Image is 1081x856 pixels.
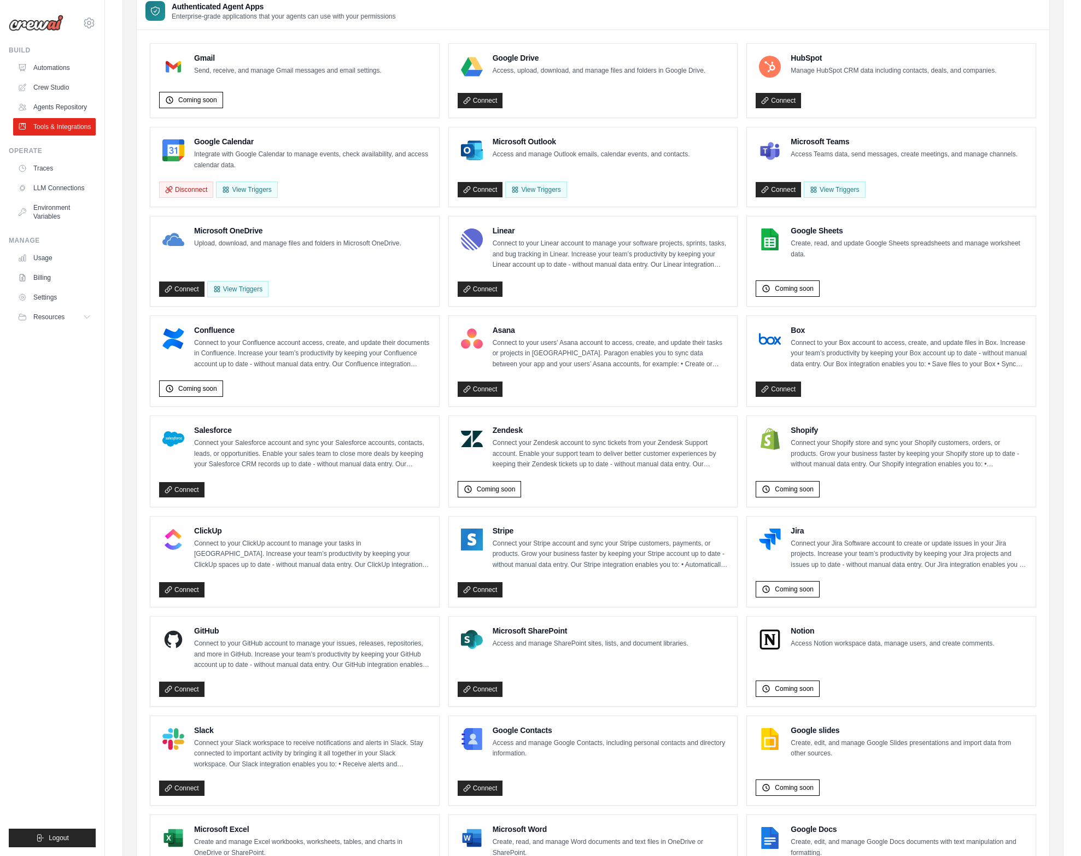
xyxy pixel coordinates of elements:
[759,228,781,250] img: Google Sheets Logo
[49,834,69,842] span: Logout
[461,827,483,849] img: Microsoft Word Logo
[756,182,801,197] a: Connect
[178,384,217,393] span: Coming soon
[458,582,503,597] a: Connect
[493,738,729,759] p: Access and manage Google Contacts, including personal contacts and directory information.
[13,79,96,96] a: Crew Studio
[159,282,204,297] a: Connect
[505,181,566,198] : View Triggers
[9,15,63,31] img: Logo
[194,225,401,236] h4: Microsoft OneDrive
[493,149,690,160] p: Access and manage Outlook emails, calendar events, and contacts.
[791,824,1027,835] h4: Google Docs
[162,228,184,250] img: Microsoft OneDrive Logo
[162,529,184,550] img: ClickUp Logo
[458,282,503,297] a: Connect
[759,428,781,450] img: Shopify Logo
[791,638,994,649] p: Access Notion workspace data, manage users, and create comments.
[172,1,396,12] h3: Authenticated Agent Apps
[759,827,781,849] img: Google Docs Logo
[461,529,483,550] img: Stripe Logo
[194,66,382,77] p: Send, receive, and manage Gmail messages and email settings.
[477,485,516,494] span: Coming soon
[194,538,430,571] p: Connect to your ClickUp account to manage your tasks in [GEOGRAPHIC_DATA]. Increase your team’s p...
[759,139,781,161] img: Microsoft Teams Logo
[461,56,483,78] img: Google Drive Logo
[159,582,204,597] a: Connect
[33,313,65,321] span: Resources
[493,52,706,63] h4: Google Drive
[159,181,213,198] button: Disconnect
[194,149,430,171] p: Integrate with Google Calendar to manage events, check availability, and access calendar data.
[756,93,801,108] a: Connect
[162,728,184,750] img: Slack Logo
[13,98,96,116] a: Agents Repository
[791,438,1027,470] p: Connect your Shopify store and sync your Shopify customers, orders, or products. Grow your busine...
[194,625,430,636] h4: GitHub
[162,629,184,650] img: GitHub Logo
[791,136,1018,147] h4: Microsoft Teams
[493,625,688,636] h4: Microsoft SharePoint
[458,182,503,197] a: Connect
[9,146,96,155] div: Operate
[159,682,204,697] a: Connect
[162,139,184,161] img: Google Calendar Logo
[791,52,996,63] h4: HubSpot
[461,428,483,450] img: Zendesk Logo
[493,225,729,236] h4: Linear
[775,485,814,494] span: Coming soon
[458,382,503,397] a: Connect
[13,59,96,77] a: Automations
[791,625,994,636] h4: Notion
[194,738,430,770] p: Connect your Slack workspace to receive notifications and alerts in Slack. Stay connected to impo...
[493,638,688,649] p: Access and manage SharePoint sites, lists, and document libraries.
[493,438,729,470] p: Connect your Zendesk account to sync tickets from your Zendesk Support account. Enable your suppo...
[791,238,1027,260] p: Create, read, and update Google Sheets spreadsheets and manage worksheet data.
[216,181,277,198] button: View Triggers
[775,585,814,594] span: Coming soon
[791,338,1027,370] p: Connect to your Box account to access, create, and update files in Box. Increase your team’s prod...
[493,538,729,571] p: Connect your Stripe account and sync your Stripe customers, payments, or products. Grow your busi...
[13,199,96,225] a: Environment Variables
[13,269,96,286] a: Billing
[194,338,430,370] p: Connect to your Confluence account access, create, and update their documents in Confluence. Incr...
[775,783,814,792] span: Coming soon
[493,338,729,370] p: Connect to your users’ Asana account to access, create, and update their tasks or projects in [GE...
[159,781,204,796] a: Connect
[791,538,1027,571] p: Connect your Jira Software account to create or update issues in your Jira projects. Increase you...
[791,725,1027,736] h4: Google slides
[493,824,729,835] h4: Microsoft Word
[172,12,396,21] p: Enterprise-grade applications that your agents can use with your permissions
[493,325,729,336] h4: Asana
[775,284,814,293] span: Coming soon
[804,181,865,198] : View Triggers
[461,328,483,350] img: Asana Logo
[207,281,268,297] : View Triggers
[791,149,1018,160] p: Access Teams data, send messages, create meetings, and manage channels.
[759,529,781,550] img: Jira Logo
[194,425,430,436] h4: Salesforce
[461,728,483,750] img: Google Contacts Logo
[791,738,1027,759] p: Create, edit, and manage Google Slides presentations and import data from other sources.
[493,525,729,536] h4: Stripe
[458,781,503,796] a: Connect
[493,136,690,147] h4: Microsoft Outlook
[194,638,430,671] p: Connect to your GitHub account to manage your issues, releases, repositories, and more in GitHub....
[194,438,430,470] p: Connect your Salesforce account and sync your Salesforce accounts, contacts, leads, or opportunit...
[162,328,184,350] img: Confluence Logo
[159,482,204,497] a: Connect
[759,56,781,78] img: HubSpot Logo
[13,308,96,326] button: Resources
[493,66,706,77] p: Access, upload, download, and manage files and folders in Google Drive.
[13,160,96,177] a: Traces
[461,228,483,250] img: Linear Logo
[461,629,483,650] img: Microsoft SharePoint Logo
[759,728,781,750] img: Google slides Logo
[759,629,781,650] img: Notion Logo
[194,525,430,536] h4: ClickUp
[791,425,1027,436] h4: Shopify
[194,136,430,147] h4: Google Calendar
[791,525,1027,536] h4: Jira
[162,56,184,78] img: Gmail Logo
[493,425,729,436] h4: Zendesk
